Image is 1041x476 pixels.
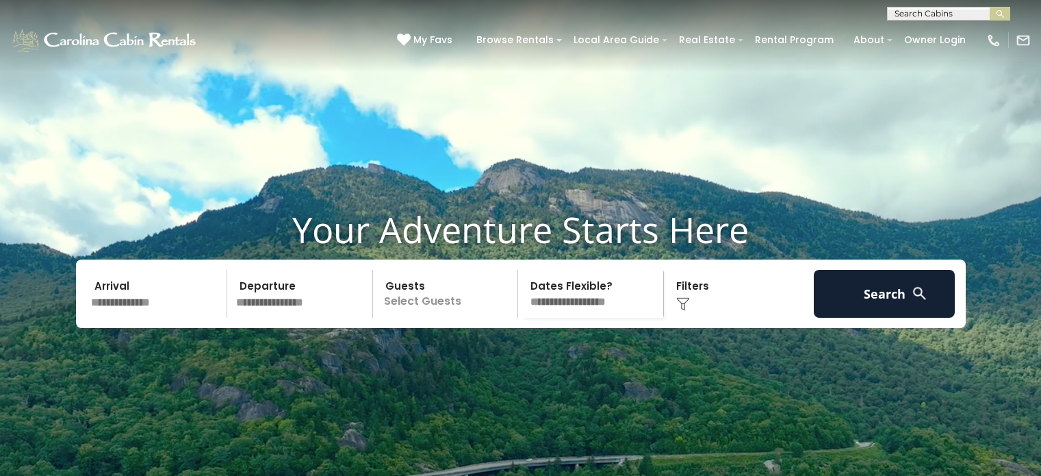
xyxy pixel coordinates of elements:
a: Rental Program [748,29,840,51]
img: White-1-1-2.png [10,27,200,54]
a: About [847,29,891,51]
a: Real Estate [672,29,742,51]
a: Local Area Guide [567,29,666,51]
img: phone-regular-white.png [986,33,1001,48]
span: My Favs [413,33,452,47]
img: filter--v1.png [676,297,690,311]
a: Owner Login [897,29,973,51]
a: My Favs [397,33,456,48]
h1: Your Adventure Starts Here [10,208,1031,251]
img: mail-regular-white.png [1016,33,1031,48]
img: search-regular-white.png [911,285,928,302]
button: Search [814,270,955,318]
p: Select Guests [377,270,518,318]
a: Browse Rentals [470,29,561,51]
